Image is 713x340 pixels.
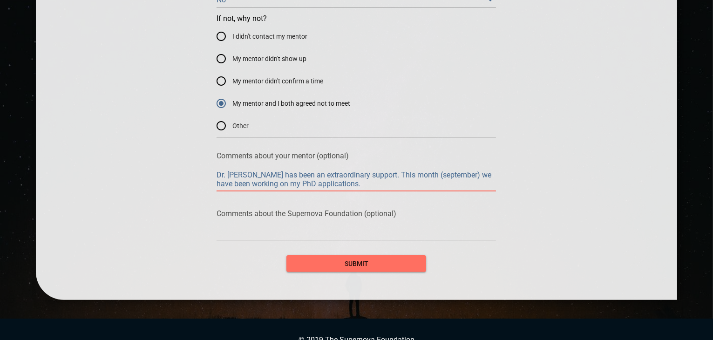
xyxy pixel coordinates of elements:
span: submit [294,258,419,270]
span: My mentor didn't show up [232,54,306,64]
span: Other [232,121,249,131]
div: If not, why not? [217,25,496,137]
textarea: Dr. [PERSON_NAME] has been an extraordinary support. This month (september) we have been working ... [217,170,496,188]
span: My mentor and I both agreed not to meet [232,99,350,109]
legend: If not, why not? [217,15,267,22]
button: submit [286,255,426,272]
span: My mentor didn't confirm a time [232,76,323,86]
span: I didn't contact my mentor [232,32,307,41]
p: Comments about your mentor (optional) [217,151,496,160]
p: Comments about the Supernova Foundation (optional) [217,209,496,218]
